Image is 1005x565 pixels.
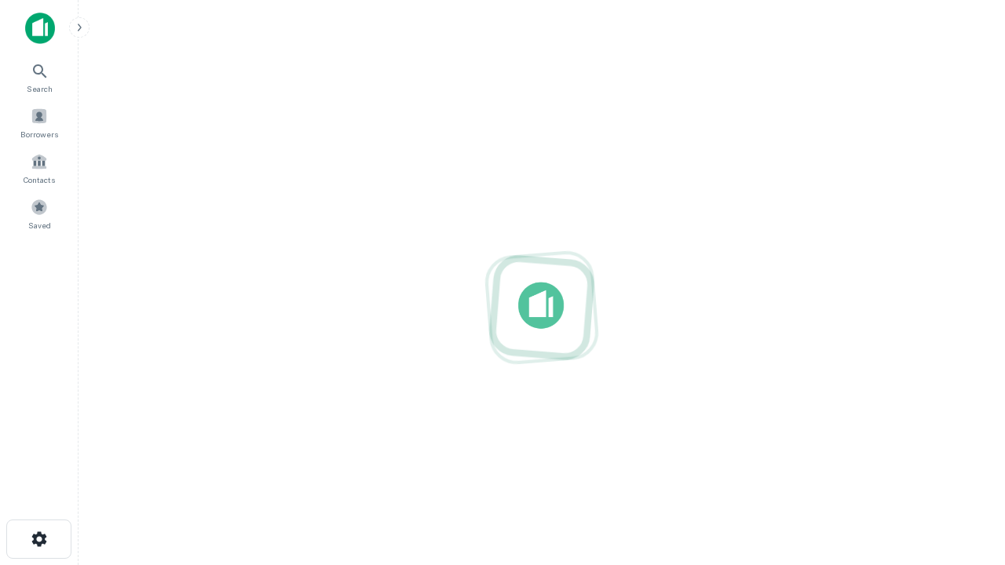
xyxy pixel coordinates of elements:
[926,389,1005,465] iframe: Chat Widget
[28,219,51,231] span: Saved
[27,82,53,95] span: Search
[24,173,55,186] span: Contacts
[5,56,74,98] a: Search
[20,128,58,140] span: Borrowers
[25,13,55,44] img: capitalize-icon.png
[5,101,74,144] a: Borrowers
[5,147,74,189] a: Contacts
[5,192,74,235] a: Saved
